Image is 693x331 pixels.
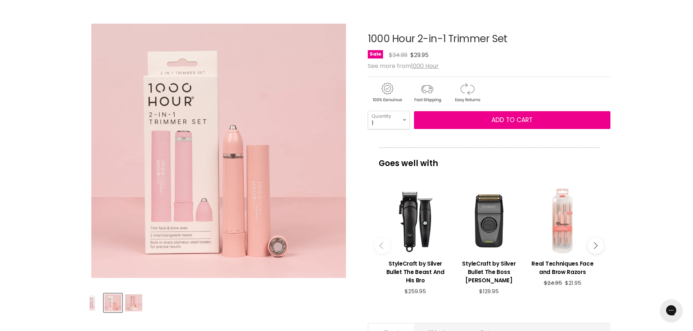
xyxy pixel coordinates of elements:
[82,291,356,312] div: Product thumbnails
[389,51,407,59] span: $34.99
[104,294,122,312] button: 1000 Hour 2-in-1 Trimmer Set
[368,50,383,58] span: Sale
[368,33,610,45] h1: 1000 Hour 2-in-1 Trimmer Set
[405,287,426,295] span: $259.95
[410,51,429,59] span: $29.95
[565,279,581,287] span: $21.95
[382,254,449,288] a: View product:StyleCraft by Silver Bullet The Beast And His Bro
[368,81,406,104] img: genuine.gif
[84,294,101,311] img: 1000 Hour 2-in-1 Trimmer Set
[456,254,522,288] a: View product:StyleCraft by Silver Bullet The Boss Shaver
[379,148,600,171] p: Goes well with
[382,259,449,284] h3: StyleCraft by Silver Bullet The Beast And His Bro
[411,62,439,70] a: 1000 Hour
[657,297,686,324] iframe: Gorgias live chat messenger
[368,111,410,129] select: Quantity
[491,116,533,124] span: Add to cart
[456,259,522,284] h3: StyleCraft by Silver Bullet The Boss [PERSON_NAME]
[529,259,596,276] h3: Real Techniques Face and Brow Razors
[83,294,101,312] button: 1000 Hour 2-in-1 Trimmer Set
[544,279,562,287] span: $24.95
[125,294,142,311] img: 1000 Hour 2-in-1 Trimmer Set
[448,81,486,104] img: returns.gif
[124,294,143,312] button: 1000 Hour 2-in-1 Trimmer Set
[529,254,596,280] a: View product:Real Techniques Face and Brow Razors
[368,62,439,70] span: See more from
[408,81,446,104] img: shipping.gif
[479,287,499,295] span: $129.95
[83,15,355,287] div: 1000 Hour 2-in-1 Trimmer Set image. Click or Scroll to Zoom.
[104,294,122,311] img: 1000 Hour 2-in-1 Trimmer Set
[414,111,610,129] button: Add to cart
